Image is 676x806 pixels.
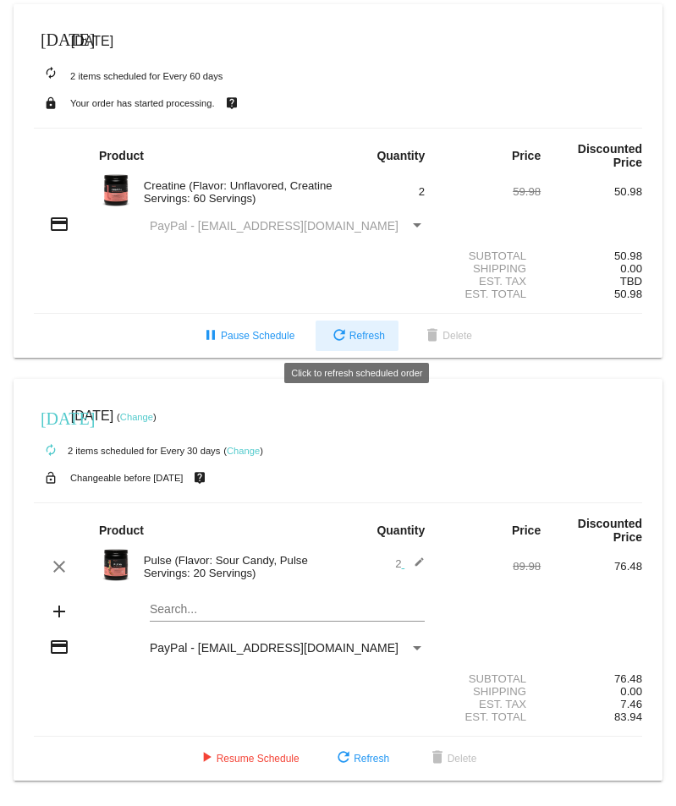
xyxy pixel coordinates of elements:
[41,28,61,48] mat-icon: [DATE]
[395,557,425,570] span: 2
[41,63,61,84] mat-icon: autorenew
[316,321,398,351] button: Refresh
[41,441,61,461] mat-icon: autorenew
[439,275,541,288] div: Est. Tax
[541,560,642,573] div: 76.48
[439,185,541,198] div: 59.98
[541,672,642,685] div: 76.48
[150,641,398,655] span: PayPal - [EMAIL_ADDRESS][DOMAIN_NAME]
[620,262,642,275] span: 0.00
[419,185,425,198] span: 2
[414,743,491,774] button: Delete
[117,412,157,422] small: ( )
[150,603,425,617] input: Search...
[135,179,338,205] div: Creatine (Flavor: Unflavored, Creatine Servings: 60 Servings)
[333,748,354,769] mat-icon: refresh
[422,326,442,347] mat-icon: delete
[439,262,541,275] div: Shipping
[99,173,133,207] img: Image-1-Carousel-Creatine-60S-1000x1000-Transp.png
[427,748,448,769] mat-icon: delete
[320,743,403,774] button: Refresh
[196,753,300,765] span: Resume Schedule
[223,446,263,456] small: ( )
[34,71,223,81] small: 2 items scheduled for Every 60 days
[376,149,425,162] strong: Quantity
[620,698,642,710] span: 7.46
[333,753,389,765] span: Refresh
[578,517,642,544] strong: Discounted Price
[439,288,541,300] div: Est. Total
[439,560,541,573] div: 89.98
[187,321,308,351] button: Pause Schedule
[614,710,642,723] span: 83.94
[541,185,642,198] div: 50.98
[620,685,642,698] span: 0.00
[329,330,385,342] span: Refresh
[422,330,472,342] span: Delete
[541,249,642,262] div: 50.98
[99,548,133,582] img: Image-1-Carousel-Pulse-20S-Sour-Candy-Transp.png
[196,748,217,769] mat-icon: play_arrow
[439,710,541,723] div: Est. Total
[183,743,313,774] button: Resume Schedule
[439,685,541,698] div: Shipping
[49,601,69,622] mat-icon: add
[227,446,260,456] a: Change
[439,698,541,710] div: Est. Tax
[150,219,398,233] span: PayPal - [EMAIL_ADDRESS][DOMAIN_NAME]
[427,753,477,765] span: Delete
[512,149,541,162] strong: Price
[376,524,425,537] strong: Quantity
[329,326,349,347] mat-icon: refresh
[120,412,153,422] a: Change
[135,554,338,579] div: Pulse (Flavor: Sour Candy, Pulse Servings: 20 Servings)
[41,467,61,489] mat-icon: lock_open
[70,98,215,108] small: Your order has started processing.
[99,149,144,162] strong: Product
[49,637,69,657] mat-icon: credit_card
[49,557,69,577] mat-icon: clear
[439,249,541,262] div: Subtotal
[150,219,425,233] mat-select: Payment Method
[41,407,61,427] mat-icon: [DATE]
[512,524,541,537] strong: Price
[34,446,220,456] small: 2 items scheduled for Every 30 days
[201,330,294,342] span: Pause Schedule
[150,641,425,655] mat-select: Payment Method
[614,288,642,300] span: 50.98
[49,214,69,234] mat-icon: credit_card
[620,275,642,288] span: TBD
[41,92,61,114] mat-icon: lock
[404,557,425,577] mat-icon: edit
[70,473,184,483] small: Changeable before [DATE]
[190,467,210,489] mat-icon: live_help
[222,92,242,114] mat-icon: live_help
[409,321,486,351] button: Delete
[201,326,221,347] mat-icon: pause
[578,142,642,169] strong: Discounted Price
[439,672,541,685] div: Subtotal
[99,524,144,537] strong: Product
